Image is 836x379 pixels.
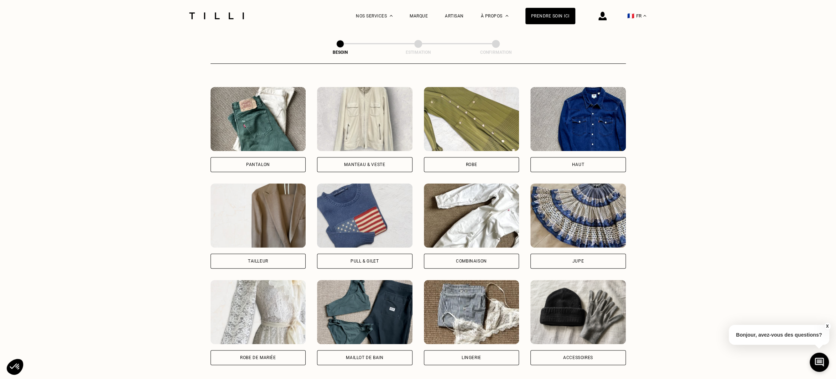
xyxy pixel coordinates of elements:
div: Jupe [572,259,584,263]
div: Manteau & Veste [344,162,385,167]
img: Tilli retouche votre Manteau & Veste [317,87,412,151]
img: Tilli retouche votre Pull & gilet [317,183,412,248]
div: Robe [466,162,477,167]
div: Haut [572,162,584,167]
img: Tilli retouche votre Haut [530,87,626,151]
button: X [824,322,831,330]
img: Tilli retouche votre Tailleur [211,183,306,248]
img: Logo du service de couturière Tilli [187,12,246,19]
img: Tilli retouche votre Maillot de bain [317,280,412,344]
div: Tailleur [248,259,268,263]
img: Tilli retouche votre Combinaison [424,183,519,248]
div: Confirmation [460,50,531,55]
img: Tilli retouche votre Lingerie [424,280,519,344]
span: 🇫🇷 [627,12,634,19]
img: Menu déroulant à propos [505,15,508,17]
div: Lingerie [462,355,481,360]
a: Artisan [445,14,464,19]
div: Estimation [383,50,454,55]
div: Combinaison [456,259,487,263]
a: Prendre soin ici [525,8,575,24]
div: Besoin [305,50,376,55]
a: Marque [410,14,428,19]
div: Accessoires [563,355,593,360]
div: Pull & gilet [351,259,379,263]
img: Tilli retouche votre Pantalon [211,87,306,151]
img: icône connexion [598,12,607,20]
div: Robe de mariée [240,355,276,360]
img: menu déroulant [643,15,646,17]
img: Tilli retouche votre Robe [424,87,519,151]
img: Tilli retouche votre Robe de mariée [211,280,306,344]
div: Pantalon [246,162,270,167]
div: Maillot de bain [346,355,383,360]
p: Bonjour, avez-vous des questions? [729,325,829,345]
img: Tilli retouche votre Accessoires [530,280,626,344]
img: Menu déroulant [390,15,393,17]
img: Tilli retouche votre Jupe [530,183,626,248]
